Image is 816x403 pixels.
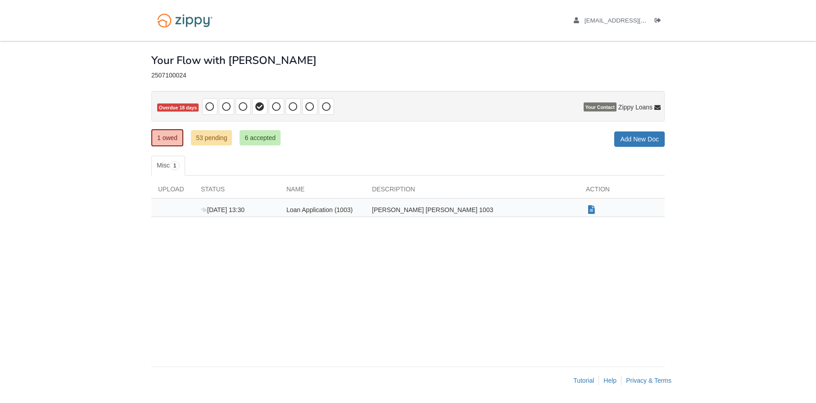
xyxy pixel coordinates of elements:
[151,129,183,146] a: 1 owed
[170,161,180,170] span: 1
[626,377,671,384] a: Privacy & Terms
[573,377,594,384] a: Tutorial
[151,185,194,198] div: Upload
[579,185,665,198] div: Action
[618,103,653,112] span: Zippy Loans
[585,17,688,24] span: kathysandel127@gmail.com
[151,72,665,79] div: 2507100024
[603,377,617,384] a: Help
[574,17,688,26] a: edit profile
[655,17,665,26] a: Log out
[151,9,218,32] img: Logo
[151,54,317,66] h1: Your Flow with [PERSON_NAME]
[286,206,353,213] span: Loan Application (1003)
[365,185,579,198] div: Description
[151,156,185,176] a: Misc
[365,205,579,214] div: [PERSON_NAME] [PERSON_NAME] 1003
[614,131,665,147] a: Add New Doc
[240,130,281,145] a: 6 accepted
[588,206,595,213] a: Show Document
[191,130,232,145] a: 53 pending
[584,103,617,112] span: Your Contact
[157,104,199,112] span: Overdue 18 days
[201,206,245,213] span: [DATE] 13:30
[194,185,280,198] div: Status
[280,185,365,198] div: Name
